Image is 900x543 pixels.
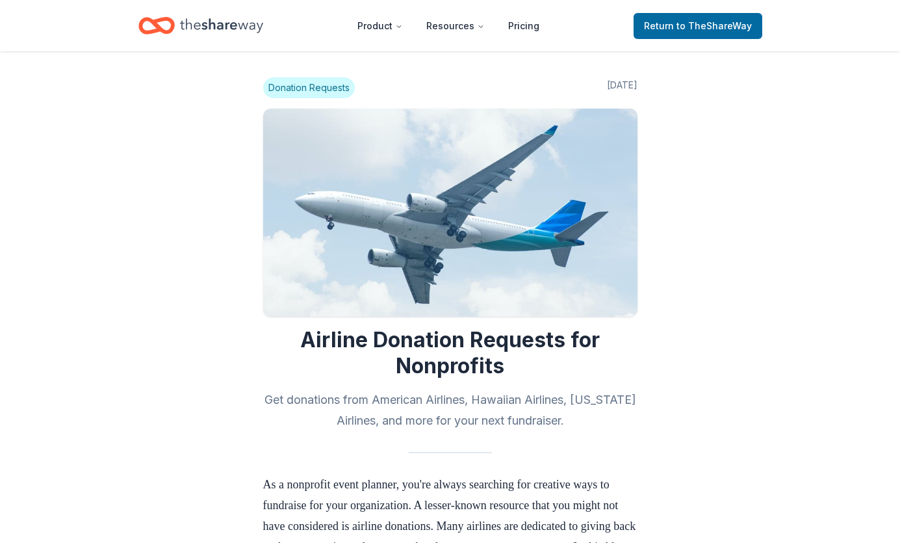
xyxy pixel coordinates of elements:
h2: Get donations from American Airlines, Hawaiian Airlines, [US_STATE] Airlines, and more for your n... [263,390,637,431]
span: Donation Requests [263,77,355,98]
button: Resources [416,13,495,39]
a: Returnto TheShareWay [634,13,762,39]
nav: Main [347,10,550,41]
img: Image for Airline Donation Requests for Nonprofits [263,109,637,317]
span: Return [644,18,752,34]
h1: Airline Donation Requests for Nonprofits [263,327,637,379]
span: to TheShareWay [676,20,752,31]
a: Pricing [498,13,550,39]
a: Home [138,10,263,41]
button: Product [347,13,413,39]
span: [DATE] [607,77,637,98]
